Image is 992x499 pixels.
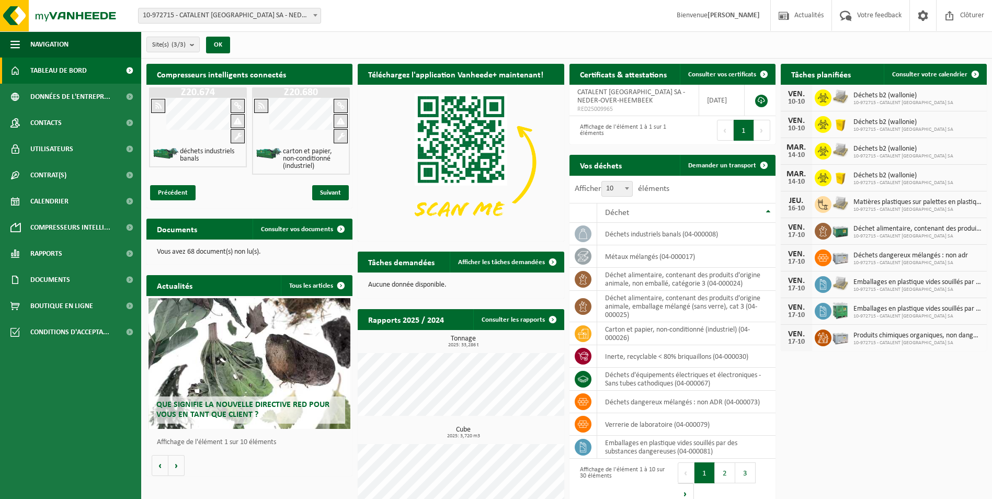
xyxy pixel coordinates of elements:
[601,181,633,197] span: 10
[180,148,242,163] h4: déchets industriels banals
[853,172,953,180] span: Déchets b2 (wallonie)
[597,245,776,268] td: métaux mélangés (04-000017)
[680,64,774,85] a: Consulter vos certificats
[597,391,776,413] td: déchets dangereux mélangés : non ADR (04-000073)
[30,267,70,293] span: Documents
[146,64,352,84] h2: Compresseurs intelligents connectés
[786,312,807,319] div: 17-10
[139,8,321,23] span: 10-972715 - CATALENT BELGIUM SA - NEDER-OVER-HEEMBEEK
[831,301,849,320] img: PB-HB-1400-HPE-GN-11
[831,221,849,239] img: PB-LB-0680-HPE-GN-01
[206,37,230,53] button: OK
[577,105,691,114] span: RED25009965
[168,455,185,476] button: Volgende
[853,100,953,106] span: 10-972715 - CATALENT [GEOGRAPHIC_DATA] SA
[157,439,347,446] p: Affichage de l'élément 1 sur 10 éléments
[146,219,208,239] h2: Documents
[853,198,982,207] span: Matières plastiques sur palettes en plastique (plaques pp alvéolaires blanc+ ps ...
[853,332,982,340] span: Produits chimiques organiques, non dangereux en petit emballage
[786,90,807,98] div: VEN.
[255,87,347,98] h1: Z20.680
[853,233,982,240] span: 10-972715 - CATALENT [GEOGRAPHIC_DATA] SA
[363,335,564,348] h3: Tonnage
[786,232,807,239] div: 17-10
[786,285,807,292] div: 17-10
[786,338,807,346] div: 17-10
[363,434,564,439] span: 2025: 3,720 m3
[853,180,953,186] span: 10-972715 - CATALENT [GEOGRAPHIC_DATA] SA
[715,462,735,483] button: 2
[853,252,968,260] span: Déchets dangereux mélangés : non adr
[853,92,953,100] span: Déchets b2 (wallonie)
[853,340,982,346] span: 10-972715 - CATALENT [GEOGRAPHIC_DATA] SA
[597,368,776,391] td: déchets d'équipements électriques et électroniques - Sans tubes cathodiques (04-000067)
[368,281,553,289] p: Aucune donnée disponible.
[680,155,774,176] a: Demander un transport
[146,37,200,52] button: Site(s)(3/3)
[694,462,715,483] button: 1
[577,88,685,105] span: CATALENT [GEOGRAPHIC_DATA] SA - NEDER-OVER-HEEMBEEK
[597,291,776,322] td: déchet alimentaire, contenant des produits d'origine animale, emballage mélangé (sans verre), cat...
[853,153,953,160] span: 10-972715 - CATALENT [GEOGRAPHIC_DATA] SA
[597,322,776,345] td: carton et papier, non-conditionné (industriel) (04-000026)
[831,328,849,346] img: PB-LB-0680-HPE-GY-11
[786,98,807,106] div: 10-10
[138,8,321,24] span: 10-972715 - CATALENT BELGIUM SA - NEDER-OVER-HEEMBEEK
[30,214,110,241] span: Compresseurs intelli...
[150,185,196,200] span: Précédent
[30,136,73,162] span: Utilisateurs
[597,345,776,368] td: inerte, recyclable < 80% briquaillons (04-000030)
[786,223,807,232] div: VEN.
[30,162,66,188] span: Contrat(s)
[30,293,93,319] span: Boutique en ligne
[157,248,342,256] p: Vous avez 68 document(s) non lu(s).
[569,64,677,84] h2: Certificats & attestations
[786,277,807,285] div: VEN.
[30,58,87,84] span: Tableau de bord
[602,182,632,196] span: 10
[30,241,62,267] span: Rapports
[831,141,849,159] img: LP-PA-00000-WDN-11
[30,110,62,136] span: Contacts
[786,143,807,152] div: MAR.
[884,64,986,85] a: Consulter votre calendrier
[786,330,807,338] div: VEN.
[152,37,186,53] span: Site(s)
[152,87,244,98] h1: Z20.674
[156,401,329,419] span: Que signifie la nouvelle directive RED pour vous en tant que client ?
[853,207,982,213] span: 10-972715 - CATALENT [GEOGRAPHIC_DATA] SA
[853,305,982,313] span: Emballages en plastique vides souillés par des substances dangereuses
[853,313,982,320] span: 10-972715 - CATALENT [GEOGRAPHIC_DATA] SA
[363,343,564,348] span: 2025: 33,286 t
[786,197,807,205] div: JEU.
[312,185,349,200] span: Suivant
[688,71,756,78] span: Consulter vos certificats
[831,115,849,132] img: LP-SB-00050-HPE-22
[754,120,770,141] button: Next
[146,275,203,296] h2: Actualités
[253,219,351,240] a: Consulter vos documents
[786,117,807,125] div: VEN.
[853,225,982,233] span: Déchet alimentaire, contenant des produits d'origine animale, emballage mélangé ...
[597,268,776,291] td: déchet alimentaire, contenant des produits d'origine animale, non emballé, catégorie 3 (04-000024)
[450,252,563,273] a: Afficher les tâches demandées
[172,41,186,48] count: (3/3)
[786,125,807,132] div: 10-10
[30,319,109,345] span: Conditions d'accepta...
[708,12,760,19] strong: [PERSON_NAME]
[363,426,564,439] h3: Cube
[853,118,953,127] span: Déchets b2 (wallonie)
[575,119,667,142] div: Affichage de l'élément 1 à 1 sur 1 éléments
[688,162,756,169] span: Demander un transport
[786,205,807,212] div: 16-10
[831,275,849,292] img: LP-PA-00000-WDN-11
[786,170,807,178] div: MAR.
[853,278,982,287] span: Emballages en plastique vides souillés par des substances dangereuses
[831,168,849,186] img: LP-SB-00050-HPE-22
[853,127,953,133] span: 10-972715 - CATALENT [GEOGRAPHIC_DATA] SA
[569,155,632,175] h2: Vos déchets
[892,71,967,78] span: Consulter votre calendrier
[149,298,350,429] a: Que signifie la nouvelle directive RED pour vous en tant que client ?
[853,260,968,266] span: 10-972715 - CATALENT [GEOGRAPHIC_DATA] SA
[597,413,776,436] td: verrerie de laboratoire (04-000079)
